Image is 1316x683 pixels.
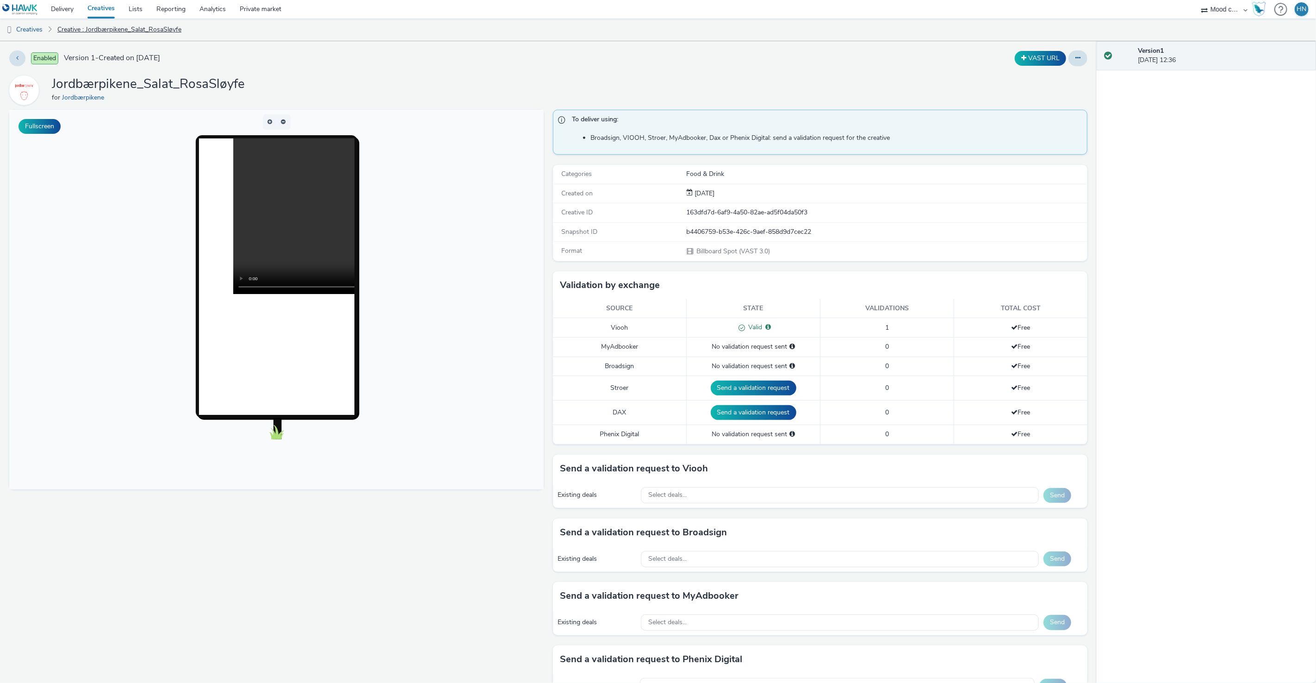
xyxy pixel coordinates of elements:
img: Hawk Academy [1252,2,1266,17]
span: Enabled [31,52,58,64]
span: Select deals... [648,491,687,499]
th: State [687,299,820,318]
div: Please select a deal below and click on Send to send a validation request to Phenix Digital. [789,430,795,439]
span: Billboard Spot (VAST 3.0) [696,247,770,256]
h3: Validation by exchange [560,278,660,292]
div: Creation 25 September 2025, 12:36 [693,189,715,198]
td: MyAdbooker [553,338,687,357]
h3: Send a validation request to Broadsign [560,526,727,539]
span: Snapshot ID [561,227,597,236]
img: Jordbærpikene [11,77,37,104]
div: Duplicate the creative as a VAST URL [1012,51,1068,66]
td: DAX [553,401,687,425]
strong: Version 1 [1138,46,1164,55]
span: Select deals... [648,555,687,563]
div: Please select a deal below and click on Send to send a validation request to MyAdbooker. [789,342,795,351]
button: Send [1043,551,1071,566]
span: 1 [885,323,889,332]
li: Broadsign, VIOOH, Stroer, MyAdbooker, Dax or Phenix Digital: send a validation request for the cr... [590,133,1082,143]
span: To deliver using: [572,115,1078,127]
button: VAST URL [1015,51,1066,66]
a: Creative : Jordbærpikene_Salat_RosaSløyfe [53,19,186,41]
div: No validation request sent [691,362,815,371]
h3: Send a validation request to Viooh [560,462,708,476]
div: [DATE] 12:36 [1138,46,1309,65]
td: Broadsign [553,357,687,376]
span: Free [1011,408,1030,417]
div: 163dfd7d-6af9-4a50-82ae-ad5f04da50f3 [687,208,1087,217]
th: Total cost [954,299,1087,318]
span: Free [1011,383,1030,392]
h1: Jordbærpikene_Salat_RosaSløyfe [52,75,245,93]
span: Valid [745,323,763,332]
div: No validation request sent [691,342,815,351]
span: Created on [561,189,593,198]
td: Viooh [553,318,687,338]
span: 0 [885,383,889,392]
button: Send a validation request [711,405,796,420]
div: b4406759-b53e-426c-9aef-858d9d7cec22 [687,227,1087,237]
div: Existing deals [558,490,636,500]
h3: Send a validation request to Phenix Digital [560,652,742,666]
span: 0 [885,362,889,370]
a: Jordbærpikene [9,86,43,94]
button: Send [1043,488,1071,503]
a: Hawk Academy [1252,2,1270,17]
span: Version 1 - Created on [DATE] [64,53,160,63]
span: Creative ID [561,208,593,217]
h3: Send a validation request to MyAdbooker [560,589,739,603]
button: Send [1043,615,1071,630]
span: 0 [885,430,889,439]
th: Source [553,299,687,318]
span: Select deals... [648,619,687,627]
span: Categories [561,169,592,178]
td: Stroer [553,376,687,401]
span: 0 [885,408,889,417]
div: Existing deals [558,554,636,564]
img: dooh [5,25,14,35]
span: [DATE] [693,189,715,198]
span: Free [1011,323,1030,332]
div: Food & Drink [687,169,1087,179]
div: Please select a deal below and click on Send to send a validation request to Broadsign. [789,362,795,371]
div: No validation request sent [691,430,815,439]
span: Free [1011,342,1030,351]
button: Fullscreen [19,119,61,134]
div: Existing deals [558,618,636,627]
span: 0 [885,342,889,351]
a: Jordbærpikene [62,93,108,102]
div: HN [1297,2,1307,16]
th: Validations [820,299,954,318]
span: Free [1011,362,1030,370]
span: Format [561,246,582,255]
td: Phenix Digital [553,425,687,444]
span: Free [1011,430,1030,439]
span: for [52,93,62,102]
img: undefined Logo [2,4,38,15]
button: Send a validation request [711,381,796,395]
